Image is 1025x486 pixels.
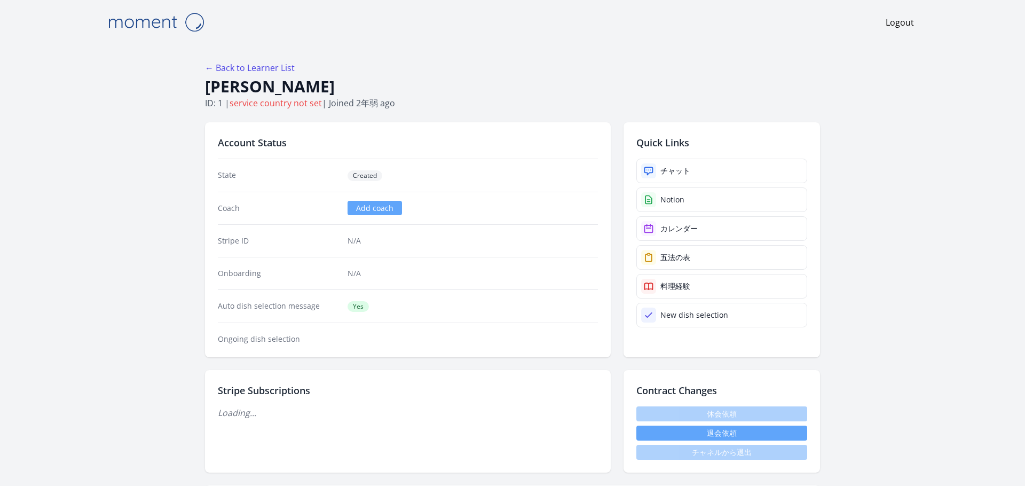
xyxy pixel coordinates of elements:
[102,9,209,36] img: Moment
[636,187,807,212] a: Notion
[660,281,690,292] div: 料理経験
[636,274,807,299] a: 料理経験
[205,97,820,109] p: ID: 1 | | Joined 2年弱 ago
[218,334,339,344] dt: Ongoing dish selection
[230,97,322,109] span: service country not set
[218,383,598,398] h2: Stripe Subscriptions
[886,16,914,29] a: Logout
[636,426,807,441] button: 退会依頼
[636,216,807,241] a: カレンダー
[636,135,807,150] h2: Quick Links
[660,223,698,234] div: カレンダー
[660,194,684,205] div: Notion
[636,383,807,398] h2: Contract Changes
[218,170,339,181] dt: State
[348,268,598,279] p: N/A
[218,406,598,419] p: Loading...
[348,201,402,215] a: Add coach
[218,135,598,150] h2: Account Status
[636,406,807,421] span: 休会依頼
[348,301,369,312] span: Yes
[636,303,807,327] a: New dish selection
[636,245,807,270] a: 五法の表
[218,236,339,246] dt: Stripe ID
[348,170,382,181] span: Created
[205,76,820,97] h1: [PERSON_NAME]
[636,159,807,183] a: チャット
[348,236,598,246] p: N/A
[660,310,728,320] div: New dish selection
[218,203,339,214] dt: Coach
[660,252,690,263] div: 五法の表
[218,268,339,279] dt: Onboarding
[636,445,807,460] span: チャネルから退出
[205,62,295,74] a: ← Back to Learner List
[218,301,339,312] dt: Auto dish selection message
[660,166,690,176] div: チャット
